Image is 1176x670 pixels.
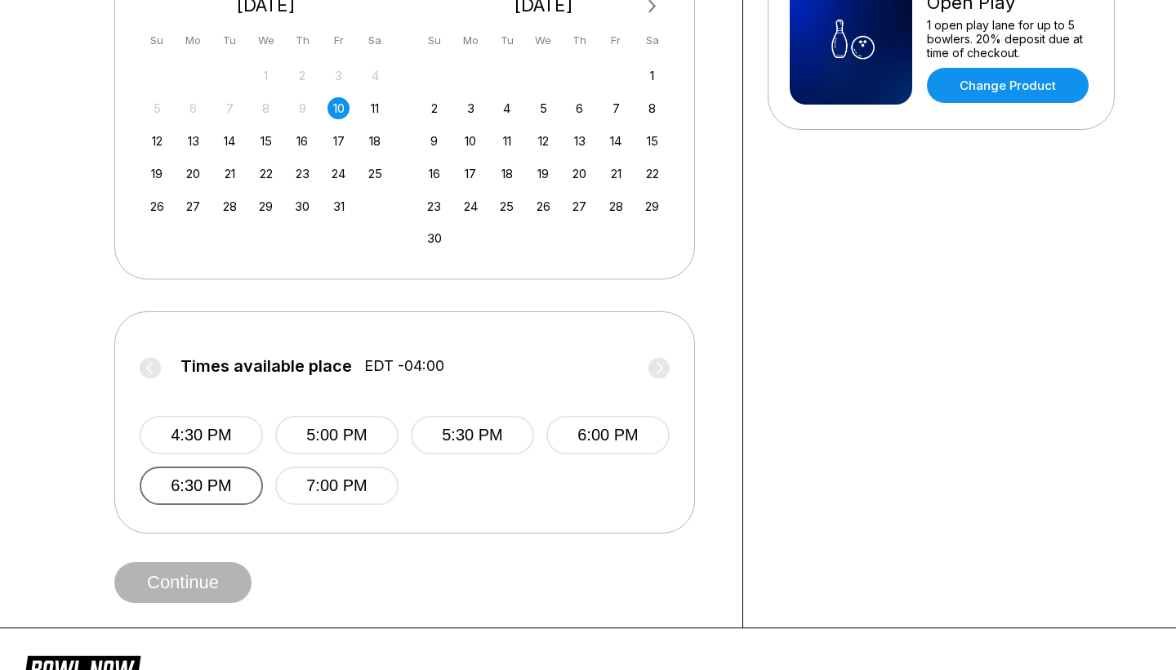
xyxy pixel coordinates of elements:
div: Fr [605,29,627,51]
div: Sa [641,29,663,51]
div: Choose Sunday, November 23rd, 2025 [423,195,445,217]
div: Su [423,29,445,51]
div: Choose Sunday, November 9th, 2025 [423,130,445,152]
div: Choose Saturday, November 15th, 2025 [641,130,663,152]
div: Choose Saturday, November 1st, 2025 [641,65,663,87]
div: Not available Wednesday, October 8th, 2025 [255,97,277,119]
div: Choose Wednesday, October 15th, 2025 [255,130,277,152]
div: Choose Tuesday, October 28th, 2025 [219,195,241,217]
div: Choose Thursday, October 23rd, 2025 [292,163,314,185]
div: Tu [219,29,241,51]
div: Choose Monday, November 10th, 2025 [460,130,482,152]
div: We [255,29,277,51]
div: Not available Thursday, October 2nd, 2025 [292,65,314,87]
div: Choose Monday, November 3rd, 2025 [460,97,482,119]
div: Sa [364,29,386,51]
div: Choose Tuesday, October 21st, 2025 [219,163,241,185]
div: 1 open play lane for up to 5 bowlers. 20% deposit due at time of checkout. [927,18,1093,60]
div: Choose Thursday, October 16th, 2025 [292,130,314,152]
div: Not available Saturday, October 4th, 2025 [364,65,386,87]
div: Not available Sunday, October 5th, 2025 [146,97,168,119]
div: Choose Tuesday, November 25th, 2025 [496,195,518,217]
div: Mo [182,29,204,51]
div: Choose Sunday, October 12th, 2025 [146,130,168,152]
div: Choose Friday, November 28th, 2025 [605,195,627,217]
div: Choose Sunday, October 19th, 2025 [146,163,168,185]
div: Choose Thursday, October 30th, 2025 [292,195,314,217]
div: Choose Wednesday, November 19th, 2025 [532,163,555,185]
div: Th [292,29,314,51]
div: Tu [496,29,518,51]
div: Not available Friday, October 3rd, 2025 [327,65,350,87]
div: Su [146,29,168,51]
div: Choose Tuesday, November 18th, 2025 [496,163,518,185]
div: Choose Friday, November 14th, 2025 [605,130,627,152]
button: 5:30 PM [411,416,534,454]
div: Th [568,29,590,51]
div: month 2025-10 [144,63,389,217]
div: Choose Saturday, November 29th, 2025 [641,195,663,217]
div: Choose Tuesday, November 11th, 2025 [496,130,518,152]
div: Choose Thursday, November 6th, 2025 [568,97,590,119]
div: Not available Thursday, October 9th, 2025 [292,97,314,119]
div: Choose Sunday, November 30th, 2025 [423,227,445,249]
div: Choose Monday, November 24th, 2025 [460,195,482,217]
button: 4:30 PM [140,416,263,454]
span: Times available place [180,357,352,375]
button: 7:00 PM [275,467,399,505]
div: Choose Friday, November 21st, 2025 [605,163,627,185]
div: Choose Saturday, October 11th, 2025 [364,97,386,119]
button: 5:00 PM [275,416,399,454]
div: Fr [327,29,350,51]
a: Change Product [927,68,1089,103]
div: Choose Thursday, November 20th, 2025 [568,163,590,185]
div: Choose Wednesday, November 5th, 2025 [532,97,555,119]
span: EDT -04:00 [364,357,444,375]
div: Not available Monday, October 6th, 2025 [182,97,204,119]
div: Choose Friday, November 7th, 2025 [605,97,627,119]
div: Choose Sunday, November 2nd, 2025 [423,97,445,119]
div: Mo [460,29,482,51]
div: month 2025-11 [421,63,666,250]
div: Choose Friday, October 10th, 2025 [327,97,350,119]
div: Choose Monday, November 17th, 2025 [460,163,482,185]
div: Choose Friday, October 31st, 2025 [327,195,350,217]
div: Choose Sunday, November 16th, 2025 [423,163,445,185]
div: Choose Monday, October 27th, 2025 [182,195,204,217]
div: We [532,29,555,51]
div: Choose Tuesday, October 14th, 2025 [219,130,241,152]
div: Choose Friday, October 17th, 2025 [327,130,350,152]
div: Choose Wednesday, October 22nd, 2025 [255,163,277,185]
div: Choose Tuesday, November 4th, 2025 [496,97,518,119]
div: Choose Wednesday, November 12th, 2025 [532,130,555,152]
div: Choose Saturday, November 22nd, 2025 [641,163,663,185]
div: Not available Tuesday, October 7th, 2025 [219,97,241,119]
div: Choose Thursday, November 27th, 2025 [568,195,590,217]
div: Choose Wednesday, November 26th, 2025 [532,195,555,217]
button: 6:00 PM [546,416,670,454]
div: Choose Sunday, October 26th, 2025 [146,195,168,217]
div: Choose Wednesday, October 29th, 2025 [255,195,277,217]
div: Choose Monday, October 20th, 2025 [182,163,204,185]
div: Not available Wednesday, October 1st, 2025 [255,65,277,87]
div: Choose Saturday, October 25th, 2025 [364,163,386,185]
div: Choose Friday, October 24th, 2025 [327,163,350,185]
div: Choose Saturday, October 18th, 2025 [364,130,386,152]
div: Choose Thursday, November 13th, 2025 [568,130,590,152]
button: 6:30 PM [140,467,263,505]
div: Choose Saturday, November 8th, 2025 [641,97,663,119]
div: Choose Monday, October 13th, 2025 [182,130,204,152]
